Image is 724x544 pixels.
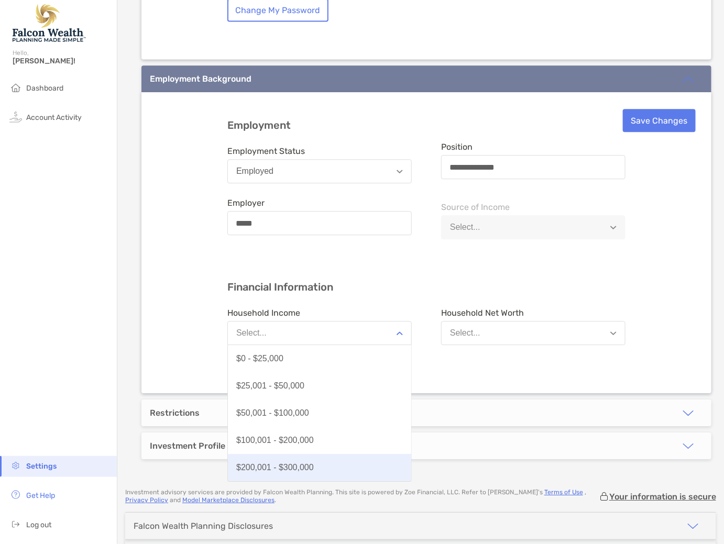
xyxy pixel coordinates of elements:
[441,142,626,152] span: Position
[228,219,411,228] input: Employer
[236,166,273,176] div: Employed
[236,408,309,418] div: $50,001 - $100,000
[227,119,626,131] h3: Employment
[682,407,695,419] img: icon arrow
[623,109,696,132] button: Save Changes
[150,441,225,451] div: Investment Profile
[227,281,626,293] h3: Financial Information
[236,381,304,391] div: $25,001 - $50,000
[442,163,625,172] input: Position
[441,308,626,318] span: Household Net Worth
[182,496,275,504] a: Model Marketplace Disclosures
[9,110,22,123] img: activity icon
[441,215,626,239] button: Select...
[134,521,273,531] div: Falcon Wealth Planning Disclosures
[26,113,82,122] span: Account Activity
[610,331,617,335] img: Open dropdown arrow
[236,463,314,472] div: $200,001 - $300,000
[150,408,200,418] div: Restrictions
[450,223,480,232] div: Select...
[450,328,480,338] div: Select...
[13,57,111,65] span: [PERSON_NAME]!
[26,520,51,529] span: Log out
[236,354,283,363] div: $0 - $25,000
[26,491,55,500] span: Get Help
[13,4,86,42] img: Falcon Wealth Planning Logo
[228,372,411,399] button: $25,001 - $50,000
[9,518,22,530] img: logout icon
[9,489,22,501] img: get-help icon
[227,321,412,345] button: Select...
[682,440,695,452] img: icon arrow
[609,492,716,502] p: Your information is secure
[150,74,251,84] div: Employment Background
[228,345,411,372] button: $0 - $25,000
[610,226,617,229] img: Open dropdown arrow
[441,321,626,345] button: Select...
[682,73,695,85] img: icon arrow
[544,489,583,496] a: Terms of Use
[397,170,403,173] img: Open dropdown arrow
[228,399,411,427] button: $50,001 - $100,000
[227,198,412,208] span: Employer
[687,520,699,532] img: icon arrow
[9,81,22,94] img: household icon
[9,459,22,472] img: settings icon
[228,454,411,481] button: $200,001 - $300,000
[441,202,626,212] span: Source of Income
[227,159,412,183] button: Employed
[125,489,599,504] p: Investment advisory services are provided by Falcon Wealth Planning . This site is powered by Zoe...
[236,436,314,445] div: $100,001 - $200,000
[26,84,63,93] span: Dashboard
[227,308,412,318] span: Household Income
[227,146,412,156] span: Employment Status
[125,496,168,504] a: Privacy Policy
[228,427,411,454] button: $100,001 - $200,000
[397,331,403,335] img: Open dropdown arrow
[26,462,57,471] span: Settings
[236,328,267,338] div: Select...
